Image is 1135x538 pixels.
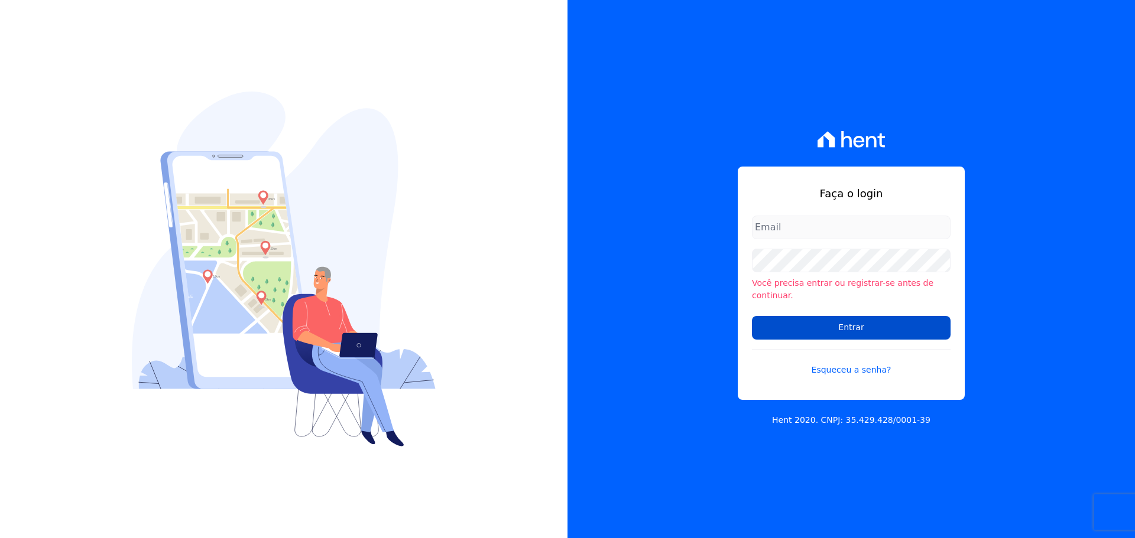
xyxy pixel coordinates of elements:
img: Login [132,92,436,446]
h1: Faça o login [752,185,951,201]
a: Esqueceu a senha? [752,349,951,376]
p: Hent 2020. CNPJ: 35.429.428/0001-39 [772,414,930,426]
input: Email [752,216,951,239]
li: Você precisa entrar ou registrar-se antes de continuar. [752,277,951,302]
input: Entrar [752,316,951,340]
